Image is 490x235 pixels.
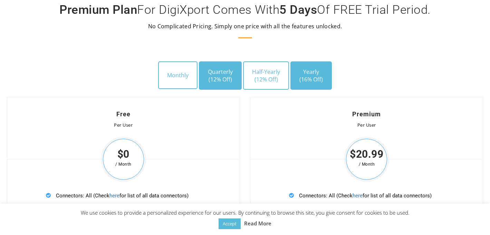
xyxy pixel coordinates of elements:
[289,191,444,200] p: Connectors: All (Check for list of all data connectors)
[290,61,332,90] button: Yearly(16% Off)
[353,193,363,199] a: here
[279,3,317,17] b: 5 Days
[101,160,146,168] span: / Month
[21,123,226,128] div: Per User
[265,111,469,117] h4: Premium
[244,219,271,227] a: Read More
[208,76,233,83] span: (12% Off)
[59,3,137,17] b: Premium Plan
[199,61,242,90] button: Quarterly(12% Off)
[81,209,410,227] span: We use cookies to provide a personalized experience for our users. By continuing to browse this s...
[101,150,146,158] span: $0
[219,218,241,229] a: Accept
[252,76,280,83] span: (12% Off)
[265,123,469,128] div: Per User
[109,193,119,199] a: here
[21,111,226,117] h4: Free
[46,191,201,200] p: Connectors: All (Check for list of all data connectors)
[344,150,389,158] span: $20.99
[299,76,323,83] span: (16% Off)
[158,61,198,89] button: Monthly
[455,202,490,235] iframe: Chat Widget
[243,61,289,90] button: Half-Yearly(12% Off)
[344,160,389,168] span: / Month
